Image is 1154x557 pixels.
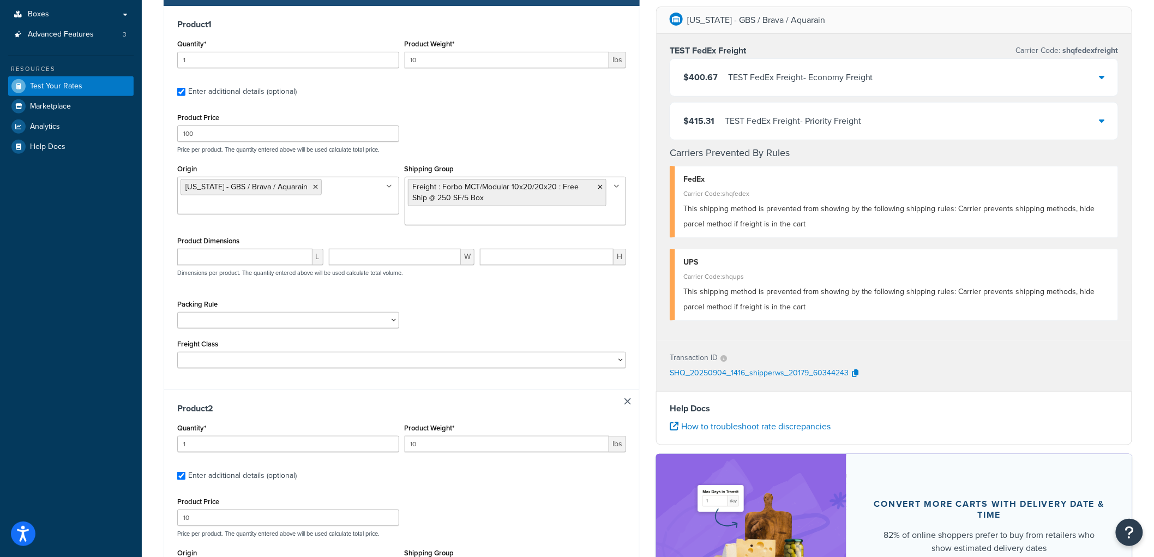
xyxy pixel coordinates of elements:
input: 0.0 [177,436,399,452]
h3: TEST FedEx Freight [670,45,746,56]
div: Carrier Code: shqups [683,269,1110,284]
a: Boxes [8,4,134,25]
span: This shipping method is prevented from showing by the following shipping rules: Carrier prevents ... [683,203,1095,230]
span: $415.31 [683,115,714,127]
a: How to troubleshoot rate discrepancies [670,420,831,433]
span: L [312,249,323,265]
p: Price per product. The quantity entered above will be used calculate total price. [175,146,629,153]
span: lbs [609,52,626,68]
input: Enter additional details (optional) [177,472,185,480]
div: FedEx [683,172,1110,187]
label: Quantity* [177,40,206,48]
span: This shipping method is prevented from showing by the following shipping rules: Carrier prevents ... [683,286,1095,313]
div: Enter additional details (optional) [188,84,297,99]
span: shqfedexfreight [1061,45,1119,56]
label: Product Weight* [405,40,455,48]
div: 82% of online shoppers prefer to buy from retailers who show estimated delivery dates [873,529,1106,555]
span: 3 [123,30,127,39]
label: Shipping Group [405,165,454,173]
div: TEST FedEx Freight - Economy Freight [728,70,873,85]
label: Origin [177,165,197,173]
p: SHQ_20250904_1416_shipperws_20179_60344243 [670,366,849,382]
h3: Product 2 [177,403,626,414]
span: Boxes [28,10,49,19]
span: Help Docs [30,142,65,152]
input: 0.00 [405,52,610,68]
label: Packing Rule [177,300,218,308]
label: Freight Class [177,340,218,348]
h3: Product 1 [177,19,626,30]
label: Product Dimensions [177,237,239,245]
a: Help Docs [8,137,134,157]
h4: Help Docs [670,402,1119,415]
p: Transaction ID [670,350,718,366]
a: Test Your Rates [8,76,134,96]
div: UPS [683,255,1110,270]
p: Dimensions per product. The quantity entered above will be used calculate total volume. [175,269,403,277]
span: Test Your Rates [30,82,82,91]
label: Shipping Group [405,549,454,557]
span: [US_STATE] - GBS / Brava / Aquarain [185,181,308,193]
button: Open Resource Center [1116,519,1143,546]
p: [US_STATE] - GBS / Brava / Aquarain [687,13,825,28]
div: Enter additional details (optional) [188,468,297,483]
input: 0.0 [177,52,399,68]
div: Resources [8,64,134,74]
a: Remove Item [624,398,631,405]
span: Analytics [30,122,60,131]
span: W [461,249,474,265]
span: Advanced Features [28,30,94,39]
a: Analytics [8,117,134,136]
label: Quantity* [177,424,206,432]
label: Product Price [177,498,219,506]
span: Freight : Forbo MCT/Modular 10x20/20x20 : Free Ship @ 250 SF/5 Box [413,181,579,203]
label: Origin [177,549,197,557]
a: Advanced Features3 [8,25,134,45]
input: Enter additional details (optional) [177,88,185,96]
span: $400.67 [683,71,718,83]
span: H [614,249,626,265]
div: Convert more carts with delivery date & time [873,499,1106,520]
div: Carrier Code: shqfedex [683,186,1110,201]
span: Marketplace [30,102,71,111]
input: 0.00 [405,436,610,452]
li: Advanced Features [8,25,134,45]
h4: Carriers Prevented By Rules [670,146,1119,160]
a: Marketplace [8,97,134,116]
label: Product Weight* [405,424,455,432]
span: lbs [609,436,626,452]
p: Price per product. The quantity entered above will be used calculate total price. [175,530,629,537]
p: Carrier Code: [1016,43,1119,58]
div: TEST FedEx Freight - Priority Freight [725,113,861,129]
label: Product Price [177,113,219,122]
